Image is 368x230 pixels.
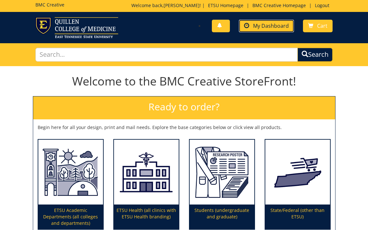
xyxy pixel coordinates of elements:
p: Welcome back, ! | | | [131,2,333,9]
p: Students (undergraduate and graduate) [190,205,254,229]
input: Search... [35,48,298,62]
a: BMC Creative Homepage [249,2,309,8]
p: ETSU Health (all clinics with ETSU Health branding) [114,205,179,229]
img: Students (undergraduate and graduate) [190,140,254,205]
span: My Dashboard [253,22,289,29]
img: ETSU Academic Departments (all colleges and departments) [38,140,103,205]
span: Cart [317,22,327,29]
a: Logout [312,2,333,8]
a: ETSU Homepage [205,2,247,8]
h1: Welcome to the BMC Creative StoreFront! [33,75,335,88]
img: ETSU Health (all clinics with ETSU Health branding) [114,140,179,205]
a: ETSU Academic Departments (all colleges and departments) [38,140,103,229]
p: Begin here for all your design, print and mail needs. Explore the base categories below or click ... [38,124,331,131]
img: State/Federal (other than ETSU) [265,140,330,205]
p: State/Federal (other than ETSU) [265,205,330,229]
a: [PERSON_NAME] [164,2,200,8]
p: ETSU Academic Departments (all colleges and departments) [38,205,103,229]
a: State/Federal (other than ETSU) [265,140,330,229]
a: ETSU Health (all clinics with ETSU Health branding) [114,140,179,229]
h2: Ready to order? [33,96,335,119]
a: Cart [303,20,333,32]
img: ETSU logo [35,17,118,38]
h5: BMC Creative [35,2,64,7]
button: Search [297,48,333,62]
a: My Dashboard [239,20,294,32]
a: Students (undergraduate and graduate) [190,140,254,229]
